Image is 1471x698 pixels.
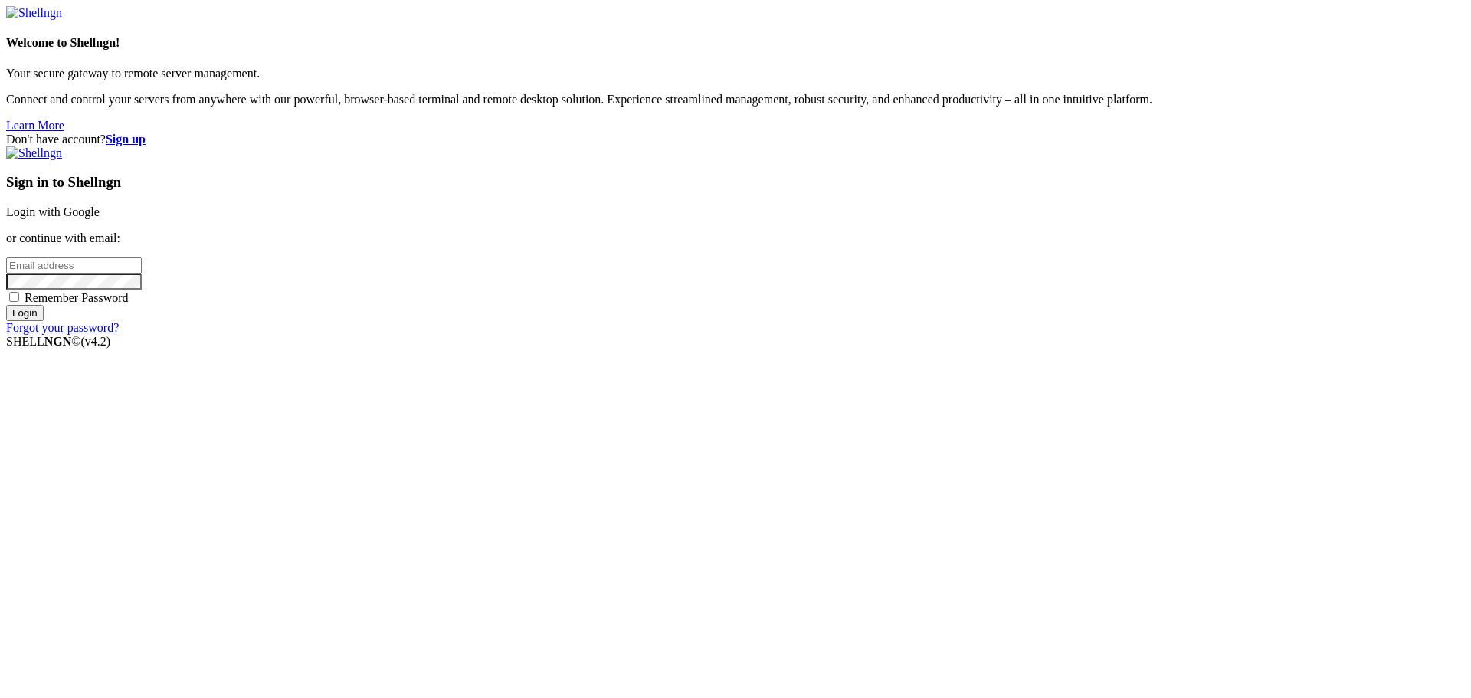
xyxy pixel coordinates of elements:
a: Sign up [106,133,146,146]
a: Learn More [6,119,64,132]
span: 4.2.0 [81,335,111,348]
h3: Sign in to Shellngn [6,174,1465,191]
input: Remember Password [9,292,19,302]
span: Remember Password [25,291,129,304]
img: Shellngn [6,6,62,20]
input: Login [6,305,44,321]
input: Email address [6,257,142,274]
p: or continue with email: [6,231,1465,245]
p: Your secure gateway to remote server management. [6,67,1465,80]
img: Shellngn [6,146,62,160]
b: NGN [44,335,72,348]
span: SHELL © [6,335,110,348]
div: Don't have account? [6,133,1465,146]
h4: Welcome to Shellngn! [6,36,1465,50]
a: Forgot your password? [6,321,119,334]
p: Connect and control your servers from anywhere with our powerful, browser-based terminal and remo... [6,93,1465,107]
a: Login with Google [6,205,100,218]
